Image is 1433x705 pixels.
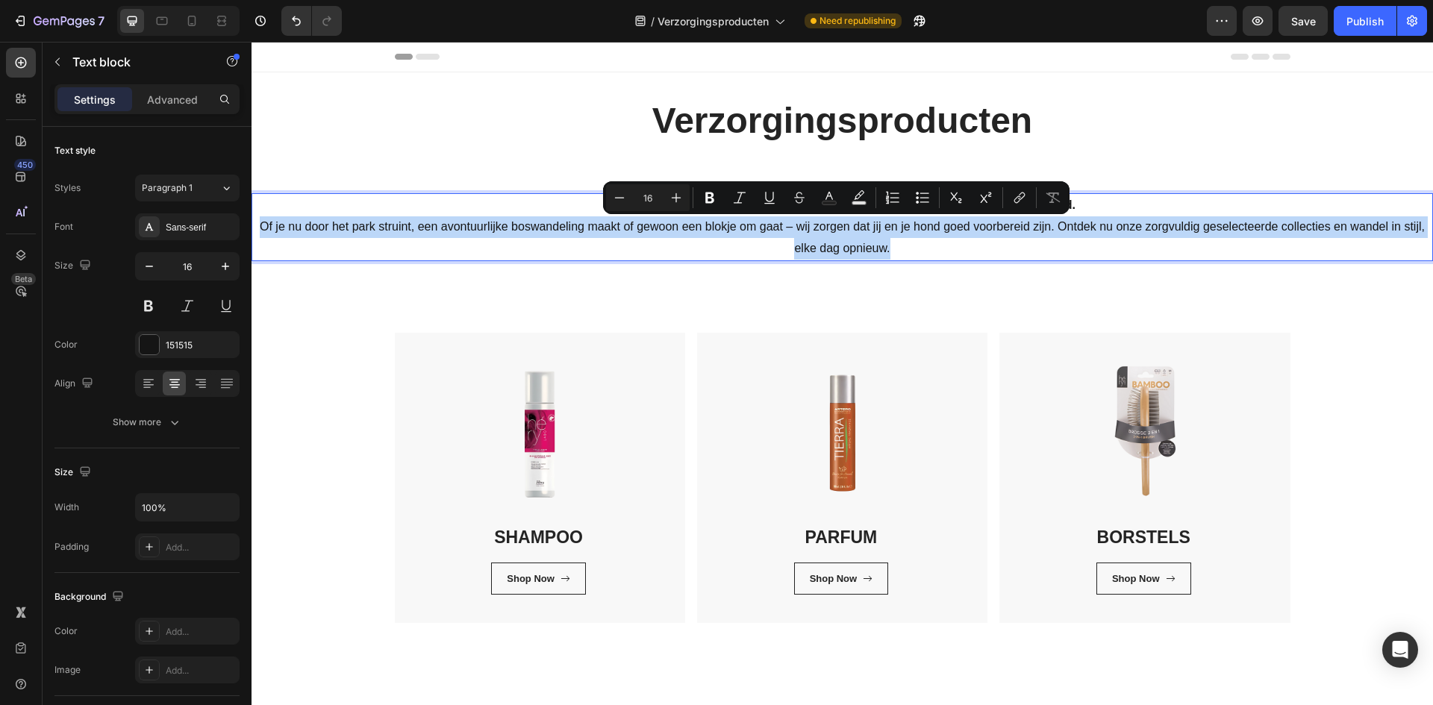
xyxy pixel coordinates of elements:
[54,540,89,554] div: Padding
[191,483,383,509] h3: SHAMPOO
[554,486,626,505] a: PARFUM
[166,541,236,554] div: Add...
[281,6,342,36] div: Undo/Redo
[54,220,73,234] div: Font
[54,624,78,638] div: Color
[1279,6,1328,36] button: Save
[1291,15,1316,28] span: Save
[252,42,1433,705] iframe: Design area
[54,587,127,607] div: Background
[54,409,240,436] button: Show more
[54,663,81,677] div: Image
[54,181,81,195] div: Styles
[748,291,1038,581] img: gempages_562201034588422945-d39cac5c-e8f2-4ef5-9675-0541454c6940.png
[651,13,655,29] span: /
[658,13,769,29] span: Verzorgingsproducten
[147,92,198,107] p: Advanced
[74,92,116,107] p: Settings
[136,494,239,521] input: Auto
[98,12,104,30] p: 7
[358,157,824,169] strong: Bij Pet Global Shop vind je alles wat je nodig hebt voor de verzorging van je hond.
[14,159,36,171] div: 450
[54,144,96,157] div: Text style
[135,175,240,201] button: Paragraph 1
[143,291,434,581] img: gempages_562201034588422945-676e3356-4072-4e1e-9ca7-263e3110d433.png
[255,530,303,545] div: Shop Now
[861,530,908,545] div: Shop Now
[166,664,236,677] div: Add...
[1346,13,1384,29] div: Publish
[113,415,182,430] div: Show more
[240,521,334,554] a: Shop Now
[54,338,78,351] div: Color
[166,625,236,639] div: Add...
[54,256,94,276] div: Size
[1382,632,1418,668] div: Open Intercom Messenger
[54,374,96,394] div: Align
[166,339,236,352] div: 151515
[846,486,939,505] a: BORSTELS
[54,501,79,514] div: Width
[558,530,606,545] div: Shop Now
[819,14,896,28] span: Need republishing
[166,221,236,234] div: Sans-serif
[446,291,736,581] img: gempages_562201034588422945-19a63876-2285-4bee-9c53-a7985b656662.png
[142,181,193,195] span: Paragraph 1
[1334,6,1396,36] button: Publish
[543,521,637,554] a: Shop Now
[603,181,1070,214] div: Editor contextual toolbar
[54,463,94,483] div: Size
[11,273,36,285] div: Beta
[72,53,199,71] p: Text block
[845,521,940,554] a: Shop Now
[6,6,111,36] button: 7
